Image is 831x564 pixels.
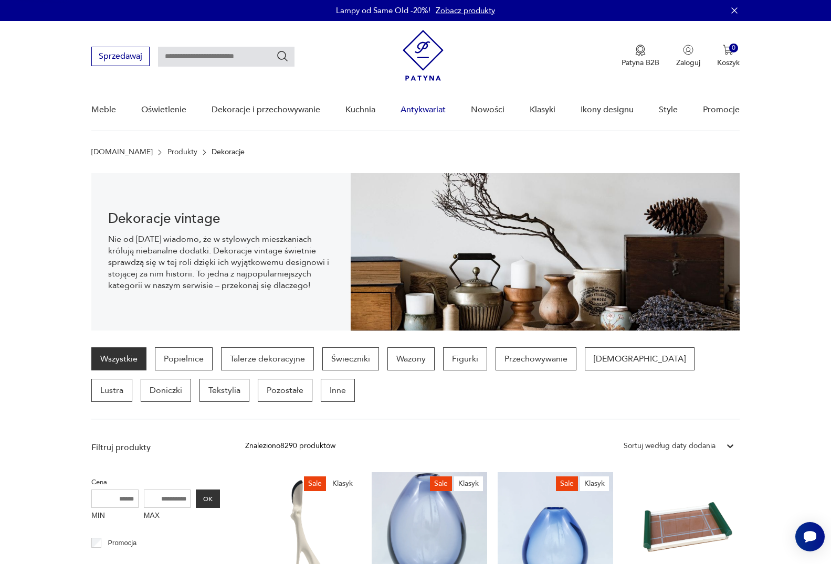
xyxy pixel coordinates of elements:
div: 0 [729,44,738,52]
a: Zobacz produkty [436,5,495,16]
a: Kuchnia [345,90,375,130]
button: 0Koszyk [717,45,740,68]
a: Pozostałe [258,379,312,402]
img: 3afcf10f899f7d06865ab57bf94b2ac8.jpg [351,173,740,331]
p: Filtruj produkty [91,442,220,453]
a: [DEMOGRAPHIC_DATA] [585,347,695,370]
a: Popielnice [155,347,213,370]
button: Patyna B2B [622,45,659,68]
a: Sprzedawaj [91,54,150,61]
p: Cena [91,476,220,488]
button: OK [196,489,220,508]
a: Lustra [91,379,132,402]
a: Wszystkie [91,347,146,370]
p: Zaloguj [676,58,700,68]
p: Nie od [DATE] wiadomo, że w stylowych mieszkaniach królują niebanalne dodatki. Dekoracje vintage ... [108,233,334,291]
img: Patyna - sklep z meblami i dekoracjami vintage [403,30,444,81]
a: Ikona medaluPatyna B2B [622,45,659,68]
a: Meble [91,90,116,130]
button: Zaloguj [676,45,700,68]
a: Talerze dekoracyjne [221,347,314,370]
iframe: Smartsupp widget button [795,522,825,551]
a: Przechowywanie [496,347,576,370]
a: Produkty [167,148,197,156]
a: Oświetlenie [141,90,186,130]
a: [DOMAIN_NAME] [91,148,153,156]
label: MAX [144,508,191,525]
label: MIN [91,508,139,525]
a: Inne [321,379,355,402]
a: Promocje [703,90,740,130]
h1: Dekoracje vintage [108,212,334,225]
a: Nowości [471,90,504,130]
img: Ikona medalu [635,45,646,56]
a: Tekstylia [199,379,249,402]
img: Ikonka użytkownika [683,45,693,55]
a: Antykwariat [401,90,446,130]
p: Patyna B2B [622,58,659,68]
p: Promocja [108,537,136,549]
p: Koszyk [717,58,740,68]
a: Świeczniki [322,347,379,370]
p: Lampy od Same Old -20%! [336,5,430,16]
img: Ikona koszyka [723,45,733,55]
div: Znaleziono 8290 produktów [245,440,335,452]
p: Dekoracje [212,148,245,156]
button: Sprzedawaj [91,47,150,66]
div: Sortuj według daty dodania [624,440,716,452]
a: Ikony designu [581,90,634,130]
a: Style [659,90,678,130]
a: Klasyki [530,90,555,130]
a: Doniczki [141,379,191,402]
a: Figurki [443,347,487,370]
a: Wazony [387,347,435,370]
button: Szukaj [276,50,289,62]
a: Dekoracje i przechowywanie [212,90,320,130]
